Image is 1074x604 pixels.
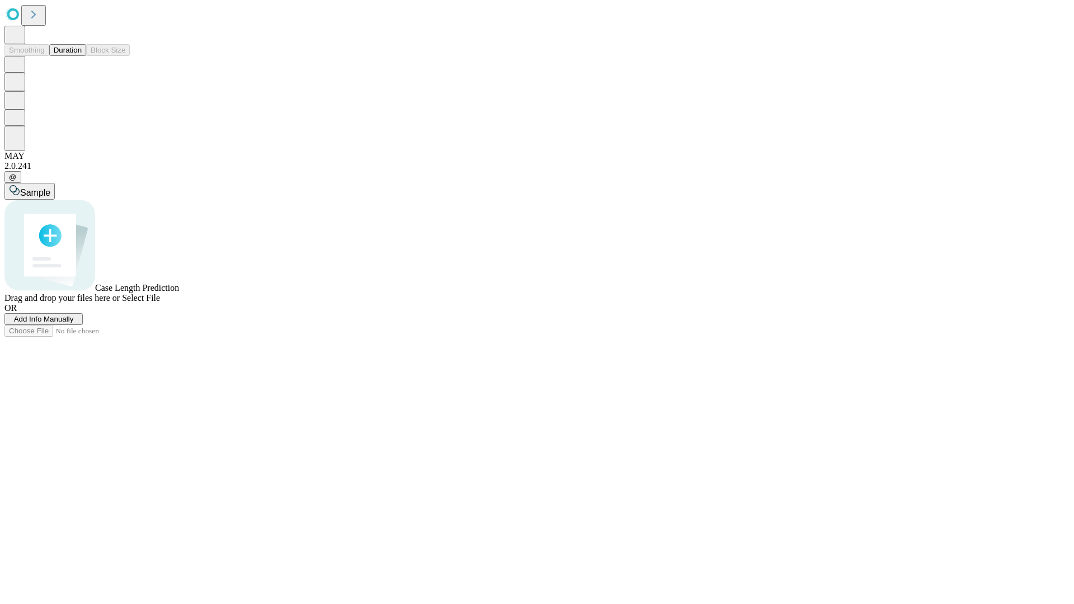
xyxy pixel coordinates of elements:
[4,161,1070,171] div: 2.0.241
[4,151,1070,161] div: MAY
[95,283,179,292] span: Case Length Prediction
[49,44,86,56] button: Duration
[4,293,120,303] span: Drag and drop your files here or
[4,171,21,183] button: @
[20,188,50,197] span: Sample
[4,44,49,56] button: Smoothing
[14,315,74,323] span: Add Info Manually
[4,313,83,325] button: Add Info Manually
[9,173,17,181] span: @
[4,303,17,313] span: OR
[86,44,130,56] button: Block Size
[122,293,160,303] span: Select File
[4,183,55,200] button: Sample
